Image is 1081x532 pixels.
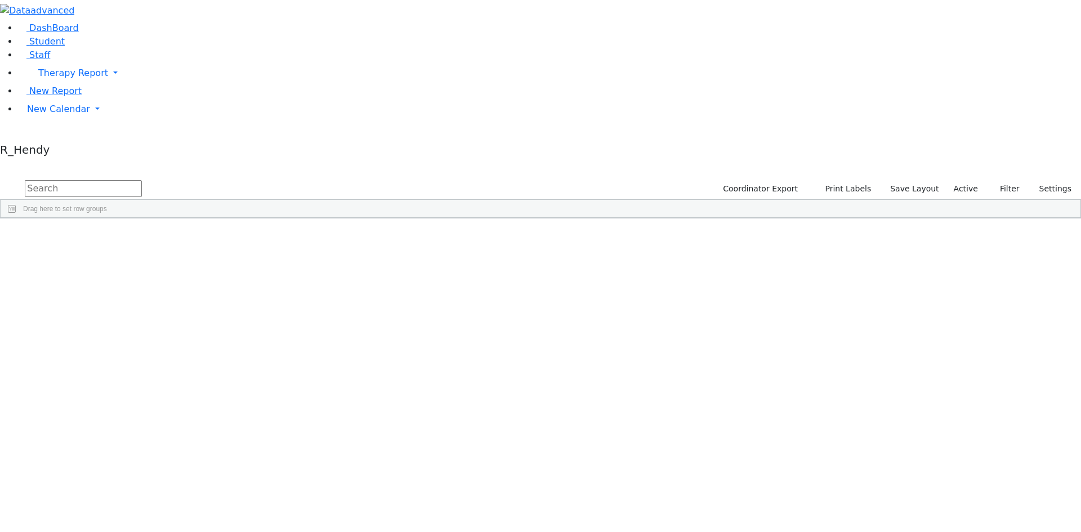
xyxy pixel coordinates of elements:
[885,180,944,198] button: Save Layout
[716,180,803,198] button: Coordinator Export
[23,205,107,213] span: Drag here to set row groups
[29,86,82,96] span: New Report
[985,180,1025,198] button: Filter
[29,50,50,60] span: Staff
[18,86,82,96] a: New Report
[29,36,65,47] span: Student
[29,23,79,33] span: DashBoard
[18,36,65,47] a: Student
[949,180,983,198] label: Active
[18,98,1081,120] a: New Calendar
[812,180,876,198] button: Print Labels
[18,50,50,60] a: Staff
[18,23,79,33] a: DashBoard
[38,68,108,78] span: Therapy Report
[27,104,90,114] span: New Calendar
[1025,180,1076,198] button: Settings
[25,180,142,197] input: Search
[18,62,1081,84] a: Therapy Report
